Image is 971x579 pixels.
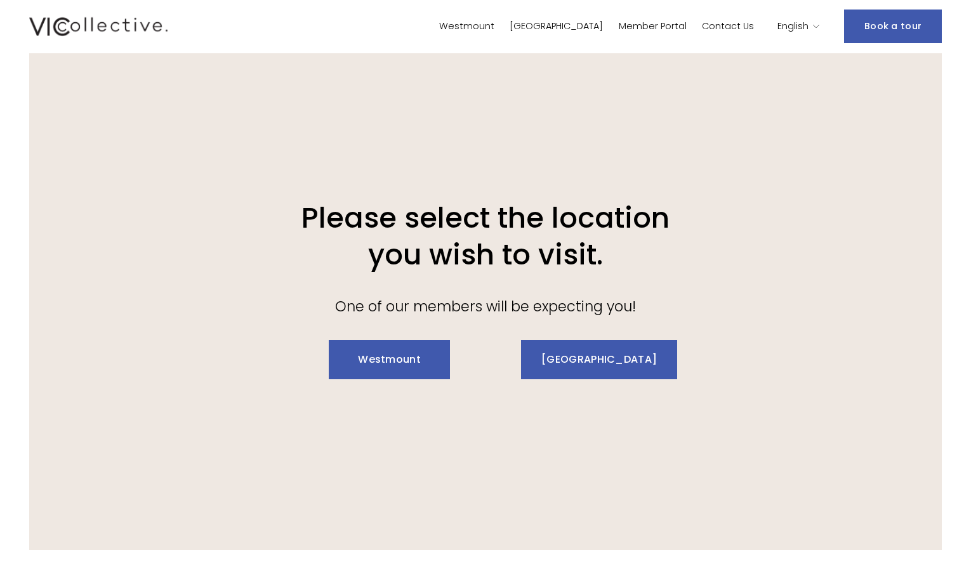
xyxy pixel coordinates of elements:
h2: Please select the location you wish to visit. [297,200,674,273]
a: Member Portal [619,17,687,36]
a: Book a tour [844,10,942,43]
a: Contact Us [702,17,754,36]
img: Vic Collective [29,15,168,39]
a: Westmount [329,340,450,380]
a: [GEOGRAPHIC_DATA] [521,340,677,380]
p: One of our members will be expecting you! [297,294,674,319]
span: English [777,18,809,35]
a: Westmount [439,17,494,36]
div: language picker [777,17,821,36]
a: [GEOGRAPHIC_DATA] [510,17,603,36]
